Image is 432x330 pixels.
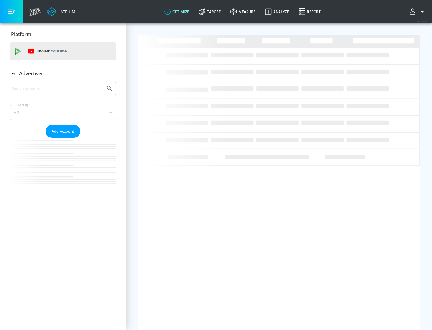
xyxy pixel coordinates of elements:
p: Platform [11,31,31,37]
div: A-Z [10,105,116,120]
div: DV360: Youtube [10,42,116,60]
a: Target [194,1,226,22]
button: Add Account [46,125,80,138]
span: Add Account [52,128,74,135]
nav: list of Advertiser [10,138,116,196]
div: Platform [10,26,116,43]
p: Youtube [51,48,67,54]
a: optimize [160,1,194,22]
a: Analyze [260,1,294,22]
div: Atrium [58,9,75,14]
span: v 4.25.4 [418,20,426,23]
label: Sort By [17,103,30,107]
a: Atrium [47,7,75,16]
p: DV360: [37,48,67,55]
div: Advertiser [10,65,116,82]
a: Report [294,1,325,22]
div: Advertiser [10,82,116,196]
input: Search by name [12,85,103,92]
p: Advertiser [19,70,43,77]
a: measure [226,1,260,22]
